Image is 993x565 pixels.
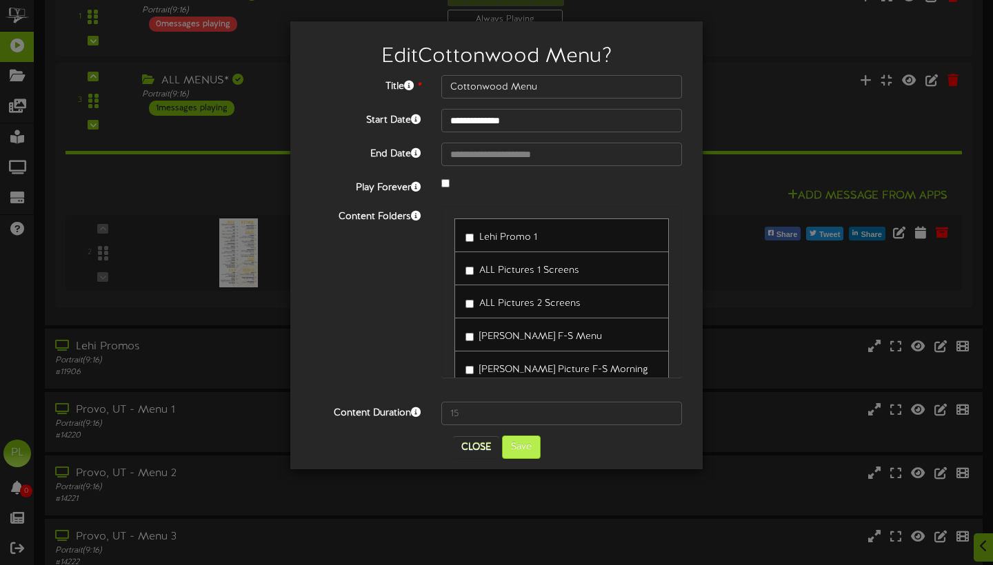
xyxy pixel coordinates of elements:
[441,402,682,425] input: 15
[301,402,431,420] label: Content Duration
[479,364,648,375] span: [PERSON_NAME] Picture F-S Morning
[301,109,431,127] label: Start Date
[441,75,682,99] input: Title
[311,45,682,68] h2: Edit Cottonwood Menu ?
[479,331,602,342] span: [PERSON_NAME] F-S Menu
[453,436,499,458] button: Close
[479,265,579,276] span: ALL Pictures 1 Screens
[301,205,431,224] label: Content Folders
[465,333,474,341] input: [PERSON_NAME] F-S Menu
[465,366,474,374] input: [PERSON_NAME] Picture F-S Morning
[479,232,537,243] span: Lehi Promo 1
[465,300,474,308] input: ALL Pictures 2 Screens
[465,267,474,275] input: ALL Pictures 1 Screens
[301,143,431,161] label: End Date
[301,75,431,94] label: Title
[465,234,474,242] input: Lehi Promo 1
[502,435,541,459] button: Save
[479,298,581,309] span: ALL Pictures 2 Screens
[301,176,431,195] label: Play Forever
